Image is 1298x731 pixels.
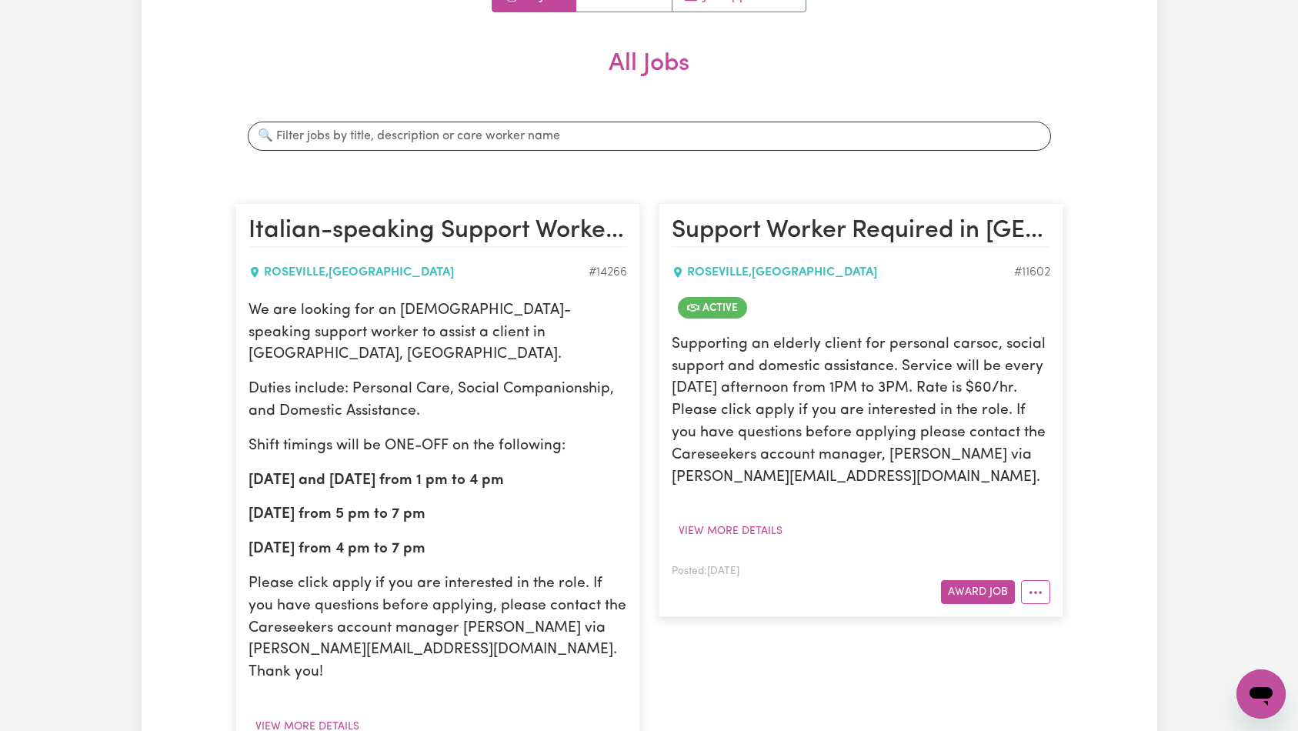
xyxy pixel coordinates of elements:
h2: All Jobs [235,49,1063,103]
span: Posted: [DATE] [672,566,739,576]
button: View more details [672,519,789,543]
strong: [DATE] from 5 pm to 7 pm [249,507,425,522]
p: Duties include: Personal Care, Social Companionship, and Domestic Assistance. [249,379,627,423]
strong: [DATE] from 4 pm to 7 pm [249,542,425,556]
span: Job is active [678,297,747,319]
strong: [DATE] and [DATE] from 1 pm to 4 pm [249,473,504,488]
p: Shift timings will be ONE-OFF on the following: [249,436,627,458]
div: Job ID #11602 [1014,263,1050,282]
p: Supporting an elderly client for personal carsoc, social support and domestic assistance. Service... [672,334,1050,489]
div: ROSEVILLE , [GEOGRAPHIC_DATA] [672,263,1014,282]
h2: Support Worker Required in Roseville, NSW [672,216,1050,247]
div: ROSEVILLE , [GEOGRAPHIC_DATA] [249,263,589,282]
input: 🔍 Filter jobs by title, description or care worker name [248,122,1051,151]
h2: Italian-speaking Support Worker Needed in Roseville, NSW [249,216,627,247]
button: Award Job [941,580,1015,604]
p: Please click apply if you are interested in the role. If you have questions before applying, plea... [249,573,627,684]
button: More options [1021,580,1050,604]
p: We are looking for an [DEMOGRAPHIC_DATA]-speaking support worker to assist a client in [GEOGRAPHI... [249,300,627,366]
div: Job ID #14266 [589,263,627,282]
iframe: Button to launch messaging window [1236,669,1286,719]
